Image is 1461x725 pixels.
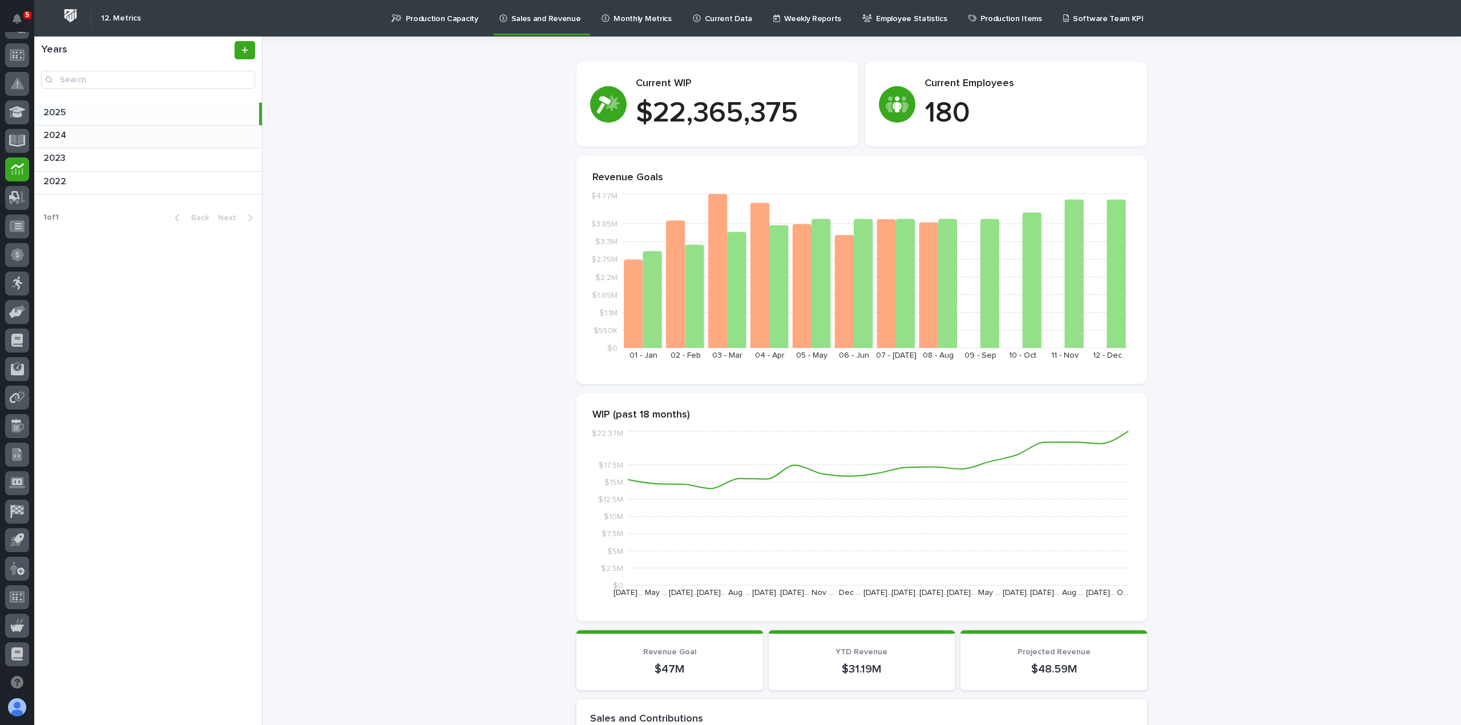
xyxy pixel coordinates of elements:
text: Aug … [1062,589,1084,597]
tspan: $17.5M [599,461,623,469]
text: [DATE]… [863,589,893,597]
text: [DATE]… [1086,589,1115,597]
text: [DATE]… [780,589,809,597]
img: Workspace Logo [60,5,81,26]
h2: 12. Metrics [101,14,141,23]
text: Nov … [812,589,834,597]
a: Powered byPylon [80,210,138,220]
button: Notifications [5,7,29,31]
a: 20252025 [34,103,262,125]
span: Next [218,214,243,222]
text: Dec … [839,589,861,597]
tspan: $1.1M [599,309,618,317]
p: WIP (past 18 months) [592,409,1131,422]
img: Stacker [11,11,34,34]
a: 🔗Onboarding Call [67,139,150,160]
text: 02 - Feb [671,351,701,359]
p: 2025 [43,105,68,118]
div: Notifications5 [14,14,29,32]
span: Back [184,214,209,222]
p: Revenue Goals [592,172,1131,184]
button: users-avatar [5,695,29,719]
p: $31.19M [782,662,942,677]
span: Pylon [114,211,138,220]
tspan: $7.5M [602,530,623,538]
div: 📖 [11,145,21,154]
button: Start new chat [194,180,208,193]
tspan: $2.75M [591,256,618,264]
p: 2023 [43,151,68,164]
tspan: $15M [604,478,623,486]
tspan: $0 [613,582,623,590]
p: Welcome 👋 [11,45,208,63]
tspan: $2.5M [601,564,623,572]
p: 1 of 1 [34,204,68,232]
text: [DATE]… [1003,589,1032,597]
tspan: $550K [594,326,618,334]
text: 01 - Jan [629,351,657,359]
text: May … [645,589,667,597]
p: 180 [925,96,1133,131]
tspan: $0 [607,345,618,353]
a: 20242024 [34,125,262,148]
tspan: $5M [607,547,623,555]
tspan: $12.5M [598,496,623,504]
h1: Years [41,44,232,56]
text: 08 - Aug [923,351,954,359]
text: 06 - Jun [839,351,869,359]
p: 2022 [43,174,68,187]
tspan: $1.65M [592,291,618,299]
text: 04 - Apr [755,351,785,359]
tspan: $3.85M [591,220,618,228]
text: 12 - Dec [1093,351,1122,359]
text: 03 - Mar [712,351,742,359]
text: 09 - Sep [964,351,996,359]
button: Back [166,213,213,223]
text: [DATE]… [1030,589,1059,597]
a: 20232023 [34,148,262,171]
p: $ 22,365,375 [636,96,845,131]
text: O… [1117,589,1128,597]
span: YTD Revenue [836,648,887,656]
text: [DATE]… [669,589,698,597]
div: 🔗 [71,145,80,154]
p: Current WIP [636,78,845,90]
div: Start new chat [39,176,187,188]
text: [DATE]… [947,589,976,597]
p: $47M [590,662,749,677]
tspan: $2.2M [595,273,618,281]
text: Aug … [728,589,750,597]
text: May … [978,589,1000,597]
text: [DATE]… [614,589,643,597]
text: 10 - Oct [1009,351,1036,359]
span: Projected Revenue [1018,648,1091,656]
p: 2024 [43,128,68,141]
a: 20222022 [34,172,262,195]
span: Help Docs [23,144,62,155]
text: [DATE]… [891,589,921,597]
p: How can we help? [11,63,208,82]
span: Onboarding Call [83,144,146,155]
text: 07 - [DATE] [876,351,917,359]
tspan: $22.37M [592,430,623,438]
input: Search [41,71,255,89]
text: [DATE]… [697,589,726,597]
button: Next [213,213,262,223]
p: 5 [25,11,29,19]
div: We're offline, we will be back soon! [39,188,160,197]
img: 1736555164131-43832dd5-751b-4058-ba23-39d91318e5a0 [11,176,32,197]
text: [DATE]… [752,589,781,597]
span: Revenue Goal [643,648,696,656]
p: $48.59M [974,662,1133,677]
text: 05 - May [796,351,828,359]
tspan: $4.77M [591,192,618,200]
tspan: $3.3M [595,238,618,246]
p: Current Employees [925,78,1133,90]
text: [DATE]… [919,589,949,597]
a: 📖Help Docs [7,139,67,160]
tspan: $10M [604,513,623,521]
button: Open support chat [5,670,29,694]
text: 11 - Nov [1051,351,1079,359]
